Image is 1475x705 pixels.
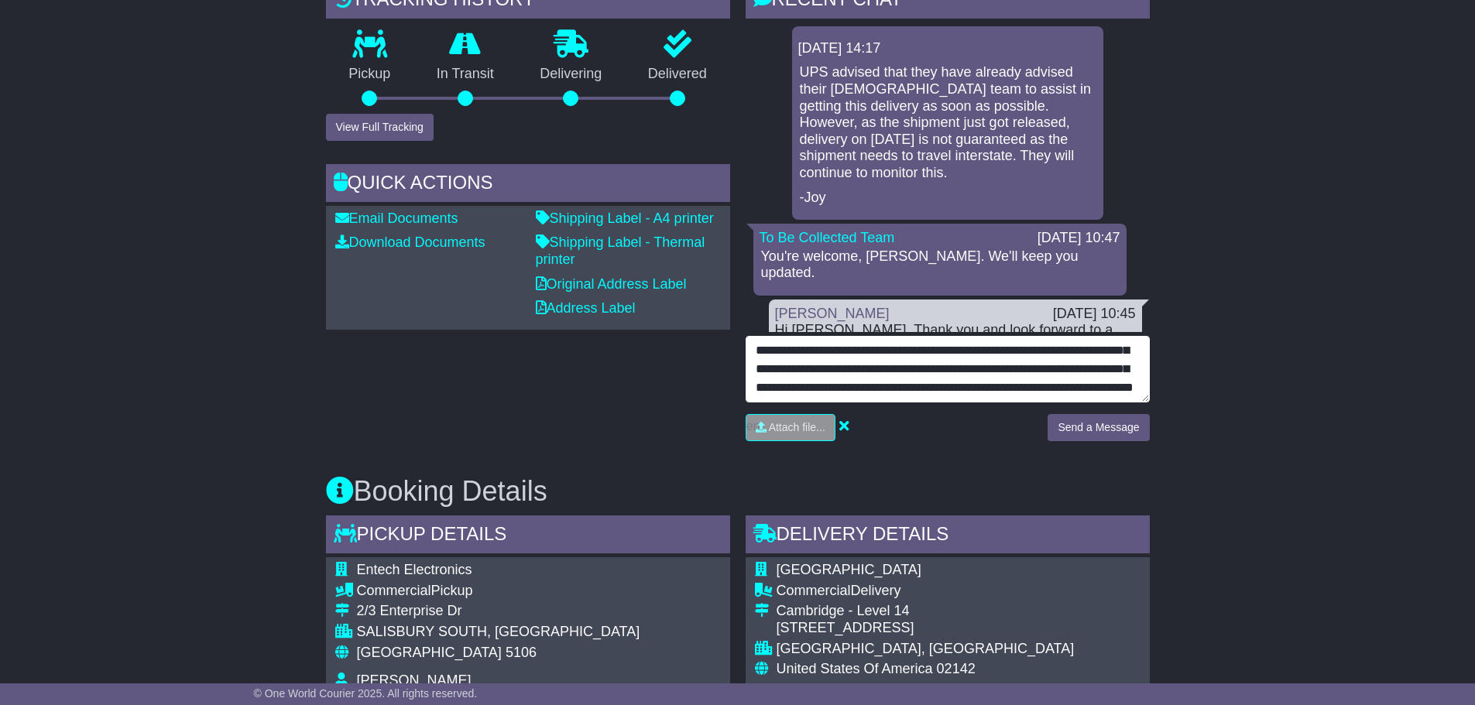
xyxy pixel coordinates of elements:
a: [PERSON_NAME] [775,306,890,321]
div: Pickup [357,583,708,600]
div: Cambridge - Level 14 [777,603,1141,620]
span: 02142 [937,661,976,676]
p: Pickup [326,66,414,83]
a: Shipping Label - A4 printer [536,210,714,226]
span: Entech Electronics [357,562,472,577]
div: [DATE] 10:45 [1053,306,1136,323]
div: [DATE] 10:47 [1038,230,1120,247]
div: [STREET_ADDRESS] [777,620,1141,637]
a: Original Address Label [536,276,687,292]
span: © One World Courier 2025. All rights reserved. [254,687,478,700]
span: United States Of America [777,661,933,676]
div: Hi [PERSON_NAME], Thank you and look forward to a positive outcome. [775,322,1136,355]
span: Commercial [357,583,431,598]
p: In Transit [413,66,517,83]
span: [PERSON_NAME] [357,672,472,688]
a: To Be Collected Team [760,230,895,245]
button: View Full Tracking [326,114,434,141]
span: [GEOGRAPHIC_DATA] [357,645,502,660]
h3: Booking Details [326,476,1150,507]
p: You're welcome, [PERSON_NAME]. We'll keep you updated. [761,248,1119,282]
p: Delivering [517,66,626,83]
a: Download Documents [335,234,485,250]
a: Address Label [536,300,636,316]
div: Delivery Details [746,515,1150,557]
div: Quick Actions [326,164,730,206]
button: Send a Message [1048,414,1149,441]
div: Pickup Details [326,515,730,557]
span: 5106 [506,645,537,660]
div: Delivery [777,583,1141,600]
div: 2/3 Enterprise Dr [357,603,708,620]
p: -Joy [800,190,1096,207]
div: [DATE] 14:17 [798,40,1097,57]
div: [GEOGRAPHIC_DATA], [GEOGRAPHIC_DATA] [777,641,1141,658]
div: SALISBURY SOUTH, [GEOGRAPHIC_DATA] [357,624,708,641]
span: Commercial [777,583,851,598]
p: UPS advised that they have already advised their [DEMOGRAPHIC_DATA] team to assist in getting thi... [800,64,1096,181]
a: Email Documents [335,210,458,226]
span: [GEOGRAPHIC_DATA] [777,562,921,577]
p: Delivered [625,66,730,83]
a: Shipping Label - Thermal printer [536,234,705,267]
